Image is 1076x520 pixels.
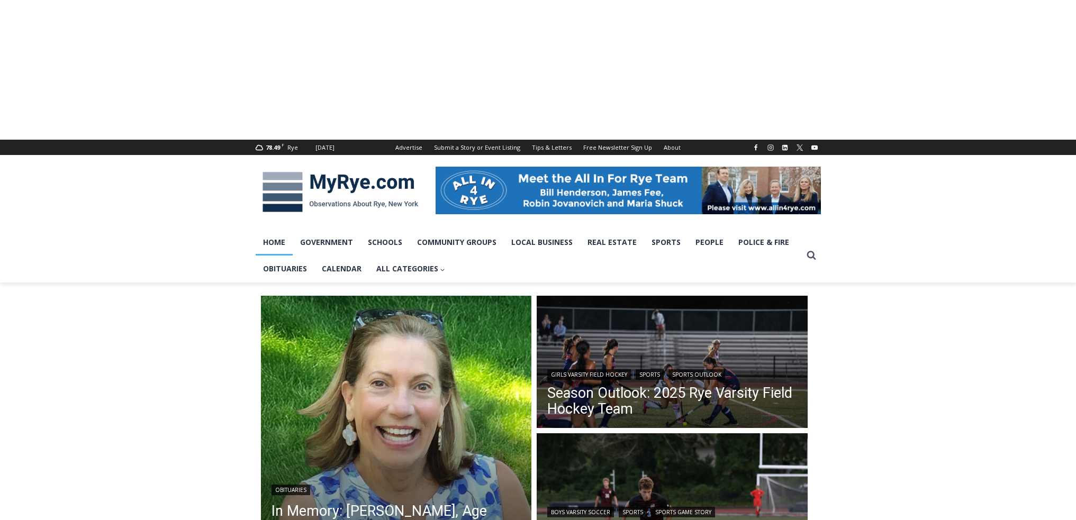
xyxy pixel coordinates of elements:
[619,507,647,517] a: Sports
[577,140,658,155] a: Free Newsletter Sign Up
[793,141,806,154] a: X
[390,140,428,155] a: Advertise
[547,507,614,517] a: Boys Varsity Soccer
[668,369,725,380] a: Sports Outlook
[547,367,797,380] div: | |
[636,369,664,380] a: Sports
[314,256,369,282] a: Calendar
[428,140,526,155] a: Submit a Story or Event Listing
[537,296,808,431] a: Read More Season Outlook: 2025 Rye Varsity Field Hockey Team
[580,229,644,256] a: Real Estate
[547,505,797,517] div: | |
[526,140,577,155] a: Tips & Letters
[658,140,686,155] a: About
[410,229,504,256] a: Community Groups
[256,229,293,256] a: Home
[731,229,797,256] a: Police & Fire
[369,256,453,282] a: All Categories
[256,165,425,220] img: MyRye.com
[547,369,631,380] a: Girls Varsity Field Hockey
[749,141,762,154] a: Facebook
[537,296,808,431] img: (PHOTO: Rye Varsity Field Hockey Head Coach Kelly Vegliante has named senior captain Kate Morreal...
[652,507,715,517] a: Sports Game Story
[376,263,446,275] span: All Categories
[256,256,314,282] a: Obituaries
[504,229,580,256] a: Local Business
[256,229,802,282] nav: Primary Navigation
[272,485,310,495] a: Obituaries
[688,229,731,256] a: People
[266,143,280,151] span: 78.49
[436,167,821,214] img: All in for Rye
[644,229,688,256] a: Sports
[808,141,821,154] a: YouTube
[360,229,410,256] a: Schools
[282,142,284,148] span: F
[764,141,777,154] a: Instagram
[802,246,821,265] button: View Search Form
[547,385,797,417] a: Season Outlook: 2025 Rye Varsity Field Hockey Team
[779,141,791,154] a: Linkedin
[287,143,298,152] div: Rye
[315,143,334,152] div: [DATE]
[293,229,360,256] a: Government
[390,140,686,155] nav: Secondary Navigation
